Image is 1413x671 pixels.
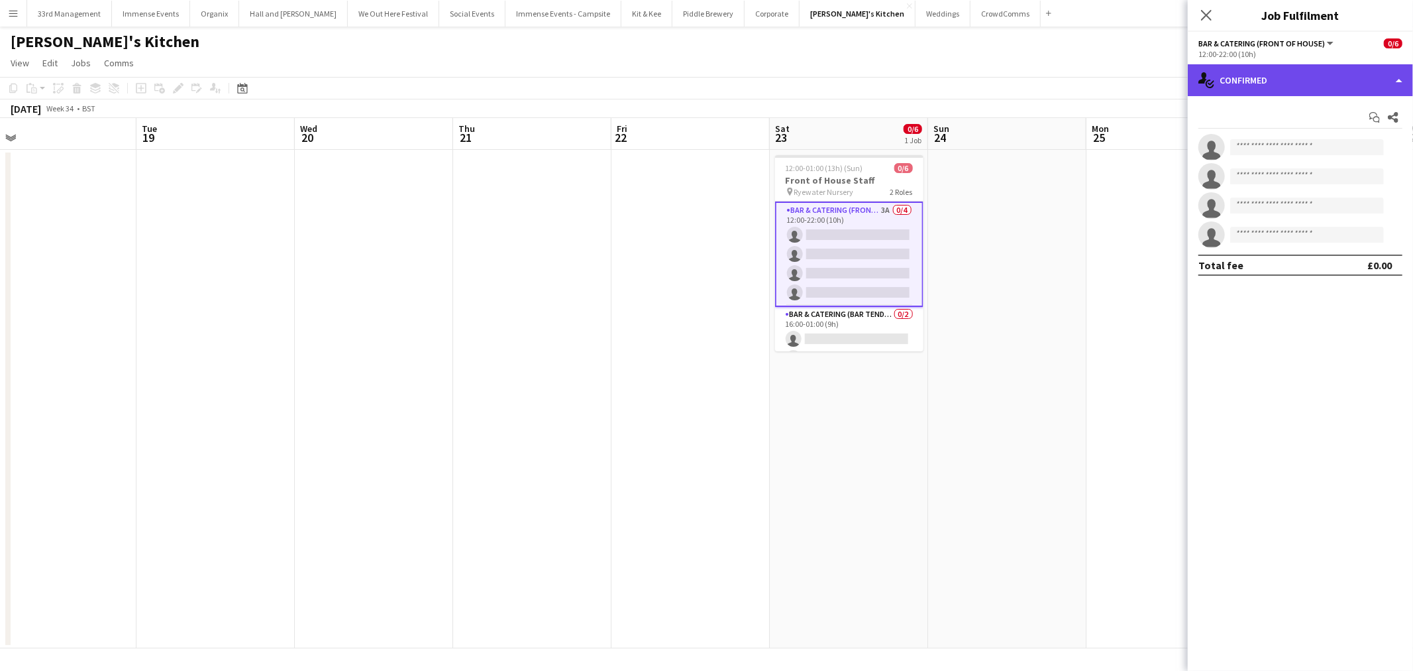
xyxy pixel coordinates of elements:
app-job-card: 12:00-01:00 (13h) (Sun)0/6Front of House Staff Ryewater Nursery2 RolesBar & Catering (Front of Ho... [775,155,923,351]
span: 0/6 [904,124,922,134]
span: Week 34 [44,103,77,113]
button: CrowdComms [970,1,1041,27]
div: Total fee [1198,259,1243,272]
span: 20 [298,130,317,145]
button: 33rd Management [27,1,112,27]
div: 12:00-22:00 (10h) [1198,49,1402,59]
span: 0/6 [894,163,913,173]
app-card-role: Bar & Catering (Bar Tender)0/216:00-01:00 (9h) [775,307,923,371]
div: Confirmed [1188,64,1413,96]
button: Weddings [916,1,970,27]
div: £0.00 [1367,259,1392,272]
a: Jobs [66,54,96,72]
h3: Job Fulfilment [1188,7,1413,24]
div: [DATE] [11,102,41,115]
a: Comms [99,54,139,72]
span: 21 [456,130,475,145]
span: Thu [458,123,475,135]
button: Organix [190,1,239,27]
div: BST [82,103,95,113]
span: 23 [773,130,790,145]
button: We Out Here Festival [348,1,439,27]
span: 2 Roles [890,187,913,197]
span: Edit [42,57,58,69]
span: Fri [617,123,627,135]
button: [PERSON_NAME]'s Kitchen [800,1,916,27]
span: 12:00-01:00 (13h) (Sun) [786,163,863,173]
a: View [5,54,34,72]
h1: [PERSON_NAME]'s Kitchen [11,32,199,52]
button: Bar & Catering (Front of House) [1198,38,1335,48]
span: Tue [142,123,157,135]
button: Hall and [PERSON_NAME] [239,1,348,27]
span: Sun [933,123,949,135]
button: Social Events [439,1,505,27]
button: Corporate [745,1,800,27]
span: 25 [1090,130,1109,145]
span: 22 [615,130,627,145]
a: Edit [37,54,63,72]
span: 19 [140,130,157,145]
span: 0/6 [1384,38,1402,48]
button: Immense Events - Campsite [505,1,621,27]
span: Bar & Catering (Front of House) [1198,38,1325,48]
span: Wed [300,123,317,135]
span: Comms [104,57,134,69]
span: Ryewater Nursery [794,187,854,197]
span: 24 [931,130,949,145]
span: View [11,57,29,69]
button: Immense Events [112,1,190,27]
div: 1 Job [904,135,921,145]
span: Mon [1092,123,1109,135]
button: Piddle Brewery [672,1,745,27]
h3: Front of House Staff [775,174,923,186]
span: Jobs [71,57,91,69]
button: Kit & Kee [621,1,672,27]
span: Sat [775,123,790,135]
app-card-role: Bar & Catering (Front of House)3A0/412:00-22:00 (10h) [775,202,923,307]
